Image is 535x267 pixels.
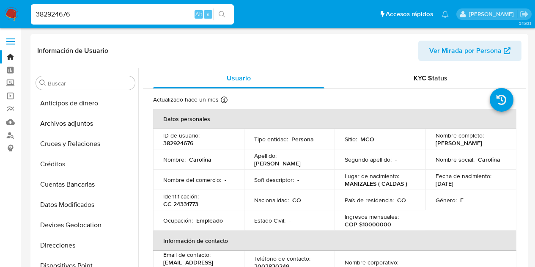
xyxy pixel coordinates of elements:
input: Buscar [48,80,132,87]
p: Ingresos mensuales : [345,213,399,220]
button: Archivos adjuntos [33,113,138,134]
p: CO [292,196,301,204]
p: Identificación : [163,193,199,200]
p: CO [397,196,406,204]
p: Fecha de nacimiento : [436,172,491,180]
p: [DATE] [436,180,453,187]
p: - [297,176,299,184]
p: Email de contacto : [163,251,211,259]
p: Nombre del comercio : [163,176,221,184]
p: COP $10000000 [345,220,391,228]
button: Datos Modificados [33,195,138,215]
p: Teléfono de contacto : [254,255,310,262]
p: Empleado [196,217,223,224]
button: Cuentas Bancarias [33,174,138,195]
span: Accesos rápidos [386,10,433,19]
p: Sitio : [345,135,357,143]
p: Soft descriptor : [254,176,294,184]
span: s [207,10,209,18]
button: Direcciones [33,235,138,256]
p: - [395,156,397,163]
button: Devices Geolocation [33,215,138,235]
p: [PERSON_NAME] [254,160,301,167]
span: Alt [195,10,202,18]
p: Nombre : [163,156,186,163]
p: F [460,196,464,204]
p: Ocupación : [163,217,193,224]
p: [PERSON_NAME] [436,139,482,147]
p: - [225,176,226,184]
p: - [402,259,403,266]
p: MCO [360,135,374,143]
p: Nacionalidad : [254,196,289,204]
p: Estado Civil : [254,217,285,224]
p: Lugar de nacimiento : [345,172,399,180]
p: País de residencia : [345,196,394,204]
p: Segundo apellido : [345,156,392,163]
p: MANIZALES ( CALDAS ) [345,180,407,187]
button: Ver Mirada por Persona [418,41,521,61]
p: Persona [291,135,314,143]
p: Nombre social : [436,156,475,163]
p: Nombre corporativo : [345,259,398,266]
p: ID de usuario : [163,132,200,139]
p: Género : [436,196,457,204]
span: Ver Mirada por Persona [429,41,502,61]
p: 382924676 [163,139,193,147]
h1: Información de Usuario [37,47,108,55]
p: Nombre completo : [436,132,484,139]
p: Carolina [189,156,211,163]
a: Salir [520,10,529,19]
th: Datos personales [153,109,516,129]
button: Cruces y Relaciones [33,134,138,154]
p: - [289,217,291,224]
p: Apellido : [254,152,277,160]
p: Carolina [478,156,500,163]
button: Anticipos de dinero [33,93,138,113]
p: Actualizado hace un mes [153,96,219,104]
p: CC 24331773 [163,200,198,208]
span: KYC Status [414,73,447,83]
button: Créditos [33,154,138,174]
a: Notificaciones [442,11,449,18]
p: leonardo.alvarezortiz@mercadolibre.com.co [469,10,517,18]
span: Usuario [227,73,251,83]
input: Buscar usuario o caso... [31,9,234,20]
button: Buscar [39,80,46,86]
p: Tipo entidad : [254,135,288,143]
th: Información de contacto [153,231,516,251]
button: search-icon [213,8,230,20]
